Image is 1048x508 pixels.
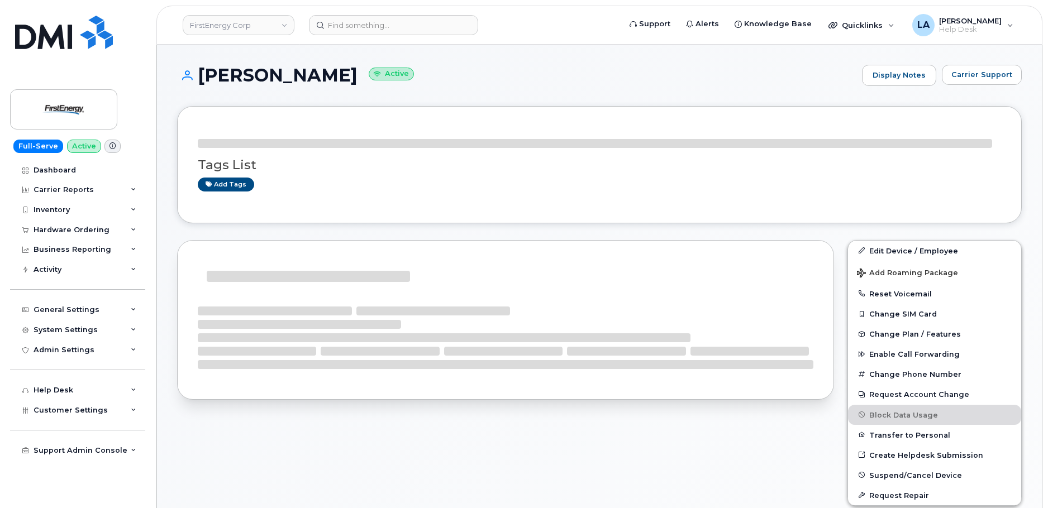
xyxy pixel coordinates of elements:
[848,445,1021,465] a: Create Helpdesk Submission
[198,158,1001,172] h3: Tags List
[848,405,1021,425] button: Block Data Usage
[848,465,1021,485] button: Suspend/Cancel Device
[848,485,1021,505] button: Request Repair
[369,68,414,80] small: Active
[848,344,1021,364] button: Enable Call Forwarding
[848,425,1021,445] button: Transfer to Personal
[848,324,1021,344] button: Change Plan / Features
[848,384,1021,404] button: Request Account Change
[848,261,1021,284] button: Add Roaming Package
[848,304,1021,324] button: Change SIM Card
[951,69,1012,80] span: Carrier Support
[177,65,856,85] h1: [PERSON_NAME]
[198,178,254,191] a: Add tags
[869,471,962,479] span: Suspend/Cancel Device
[848,284,1021,304] button: Reset Voicemail
[869,350,960,358] span: Enable Call Forwarding
[848,364,1021,384] button: Change Phone Number
[848,241,1021,261] a: Edit Device / Employee
[862,65,936,86] a: Display Notes
[857,269,958,279] span: Add Roaming Package
[942,65,1022,85] button: Carrier Support
[869,330,961,338] span: Change Plan / Features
